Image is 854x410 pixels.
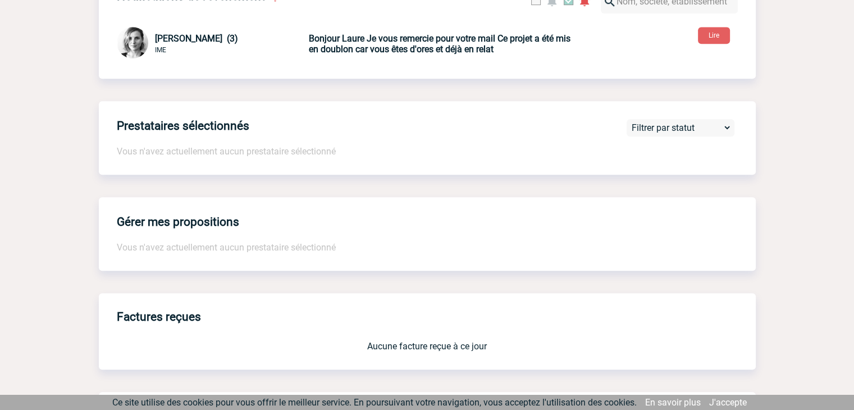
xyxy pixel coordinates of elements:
p: Vous n'avez actuellement aucun prestataire sélectionné [117,242,738,253]
p: Vous n'avez actuellement aucun prestataire sélectionné [117,146,756,157]
p: Aucune facture reçue à ce jour [117,341,738,352]
span: [PERSON_NAME] (3) [155,33,238,44]
div: Conversation privée : Client - Agence [117,27,307,61]
b: Bonjour Laure Je vous remercie pour votre mail Ce projet a été mis en doublon car vous êtes d'ore... [309,33,570,54]
a: [PERSON_NAME] (3) IME Bonjour Laure Je vous remercie pour votre mail Ce projet a été mis en doubl... [117,38,573,49]
a: J'accepte [709,397,747,408]
span: Ce site utilise des cookies pour vous offrir le meilleur service. En poursuivant votre navigation... [112,397,637,408]
h4: Prestataires sélectionnés [117,119,249,133]
button: Lire [698,27,730,44]
img: 103019-1.png [117,27,148,58]
h4: Gérer mes propositions [117,215,239,229]
a: Lire [689,29,739,40]
span: IME [155,46,166,54]
a: En savoir plus [645,397,701,408]
h3: Factures reçues [117,302,756,332]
